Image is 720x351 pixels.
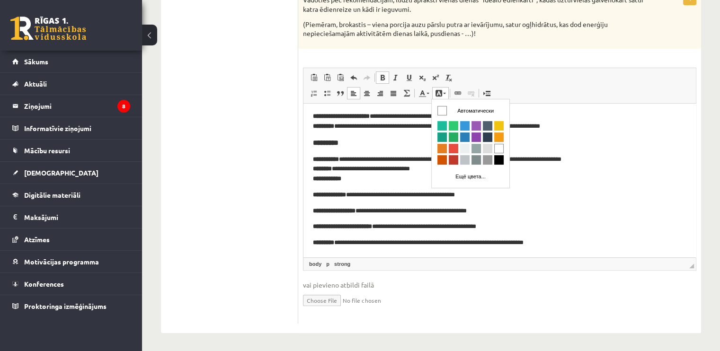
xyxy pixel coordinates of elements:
a: Ещё цвета... [5,71,73,84]
a: Элемент body [307,260,323,268]
a: Убрать ссылку [464,87,478,99]
span: Motivācijas programma [24,257,99,266]
span: Atzīmes [24,235,50,244]
a: Серебристый [27,55,39,66]
i: 8 [117,100,130,113]
a: Цвет фона [432,87,449,99]
a: Цвет текста [416,87,432,99]
a: Чёрный [62,55,73,66]
a: Насыщенный красный [16,55,27,66]
a: Sākums [12,51,130,72]
a: Светлый серо-голубой [39,44,50,55]
a: Полужирный (Ctrl+B) [376,71,389,84]
span: Proktoringa izmēģinājums [24,302,107,310]
a: Автоматически [5,5,73,18]
p: (Piemēram, brokastis – viena porcija auzu pārslu putra ar ievārījumu, satur ogļhidrātus, kas dod ... [303,20,649,38]
a: Aktuāli [12,73,130,95]
span: Sākums [24,57,48,66]
iframe: Визуальный текстовый редактор, wiswyg-editor-user-answer-47433783402140 [303,104,696,257]
a: [DEMOGRAPHIC_DATA] [12,162,130,184]
a: Светло-серый [50,44,62,55]
span: Konferences [24,280,64,288]
a: Серо-голубой [39,55,50,66]
a: Mācību resursi [12,140,130,161]
a: Тёмно-голубой [5,32,16,44]
a: Надстрочный индекс [429,71,442,84]
a: Informatīvie ziņojumi [12,117,130,139]
a: Подчеркнутый (Ctrl+U) [402,71,416,84]
a: Элемент strong [332,260,352,268]
a: Вставить только текст (Ctrl+Shift+V) [320,71,334,84]
a: Аметист [39,21,50,32]
a: Ярко-желтый [62,21,73,32]
a: Бледно-красный [16,44,27,55]
a: Proktoringa izmēģinājums [12,295,130,317]
a: Вставить / удалить нумерованный список [307,87,320,99]
a: Ненасыщенный синий [50,32,62,44]
a: Насыщенный синий [27,32,39,44]
a: Ziņojumi8 [12,95,130,117]
legend: Informatīvie ziņojumi [24,117,130,139]
a: Насыщенный голубой [5,21,16,32]
a: По правому краю [373,87,387,99]
span: Aktuāli [24,79,47,88]
a: Яркий серебристый [27,44,39,55]
span: Mācību resursi [24,146,70,155]
a: По ширине [387,87,400,99]
a: Сине-серый [50,21,62,32]
a: Motivācijas programma [12,251,130,272]
a: Изумрудный [16,21,27,32]
td: Автоматически [5,5,72,18]
span: Digitālie materiāli [24,191,80,199]
a: Тёмно-фиолетовый [39,32,50,44]
a: Вставить разрыв страницы для печати [480,87,493,99]
a: Digitālie materiāli [12,184,130,206]
a: Rīgas 1. Tālmācības vidusskola [10,17,86,40]
a: Тёмно-серый [50,55,62,66]
a: Светло-синий [27,21,39,32]
a: Курсив (Ctrl+I) [389,71,402,84]
a: Вставить из Word [334,71,347,84]
a: Цитата [334,87,347,99]
a: Элемент p [324,260,331,268]
a: Тёмно-изумрудный [16,32,27,44]
a: Отменить (Ctrl+Z) [347,71,360,84]
legend: Ziņojumi [24,95,130,117]
span: vai pievieno atbildi failā [303,280,696,290]
a: Konferences [12,273,130,295]
a: Maksājumi [12,206,130,228]
a: Вставить/Редактировать ссылку (Ctrl+K) [451,87,464,99]
a: Цвет тыквы [5,55,16,66]
span: [DEMOGRAPHIC_DATA] [24,168,98,177]
a: Вставить / удалить маркированный список [320,87,334,99]
a: Повторить (Ctrl+Y) [360,71,373,84]
a: Морковный [5,44,16,55]
a: По левому краю [347,87,360,99]
a: Убрать форматирование [442,71,455,84]
a: Оранжевый [62,32,73,44]
a: Белый [62,44,73,55]
a: Вставить (Ctrl+V) [307,71,320,84]
span: Перетащите для изменения размера [689,263,694,268]
a: Подстрочный индекс [416,71,429,84]
legend: Maksājumi [24,206,130,228]
a: Atzīmes [12,228,130,250]
a: По центру [360,87,373,99]
a: Математика [400,87,413,99]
